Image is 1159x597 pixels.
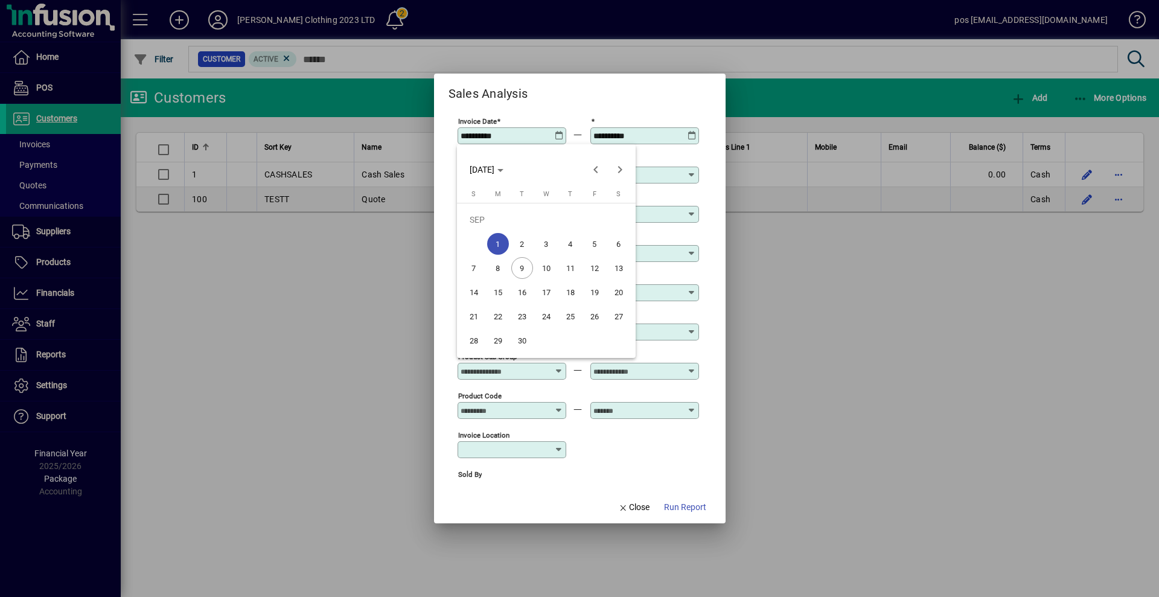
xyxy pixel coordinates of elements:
[584,158,608,182] button: Previous month
[486,232,510,256] button: Mon Sep 01 2025
[616,190,621,198] span: S
[558,232,583,256] button: Thu Sep 04 2025
[465,159,508,180] button: Choose month and year
[463,330,485,351] span: 28
[462,256,486,280] button: Sun Sep 07 2025
[486,256,510,280] button: Mon Sep 08 2025
[535,233,557,255] span: 3
[487,330,509,351] span: 29
[462,328,486,353] button: Sun Sep 28 2025
[471,190,476,198] span: S
[607,256,631,280] button: Sat Sep 13 2025
[487,281,509,303] span: 15
[462,280,486,304] button: Sun Sep 14 2025
[463,281,485,303] span: 14
[558,280,583,304] button: Thu Sep 18 2025
[608,257,630,279] span: 13
[535,257,557,279] span: 10
[487,233,509,255] span: 1
[607,280,631,304] button: Sat Sep 20 2025
[560,281,581,303] span: 18
[511,281,533,303] span: 16
[584,257,605,279] span: 12
[558,256,583,280] button: Thu Sep 11 2025
[486,280,510,304] button: Mon Sep 15 2025
[520,190,524,198] span: T
[463,257,485,279] span: 7
[608,305,630,327] span: 27
[543,190,549,198] span: W
[560,257,581,279] span: 11
[568,190,572,198] span: T
[535,305,557,327] span: 24
[608,158,632,182] button: Next month
[495,190,501,198] span: M
[534,304,558,328] button: Wed Sep 24 2025
[487,257,509,279] span: 8
[584,305,605,327] span: 26
[583,256,607,280] button: Fri Sep 12 2025
[462,208,631,232] td: SEP
[558,304,583,328] button: Thu Sep 25 2025
[584,281,605,303] span: 19
[607,232,631,256] button: Sat Sep 06 2025
[560,305,581,327] span: 25
[510,304,534,328] button: Tue Sep 23 2025
[535,281,557,303] span: 17
[487,305,509,327] span: 22
[584,233,605,255] span: 5
[486,328,510,353] button: Mon Sep 29 2025
[534,280,558,304] button: Wed Sep 17 2025
[463,305,485,327] span: 21
[583,232,607,256] button: Fri Sep 05 2025
[583,280,607,304] button: Fri Sep 19 2025
[534,256,558,280] button: Wed Sep 10 2025
[510,256,534,280] button: Tue Sep 09 2025
[608,233,630,255] span: 6
[511,305,533,327] span: 23
[608,281,630,303] span: 20
[607,304,631,328] button: Sat Sep 27 2025
[510,280,534,304] button: Tue Sep 16 2025
[534,232,558,256] button: Wed Sep 03 2025
[511,257,533,279] span: 9
[511,330,533,351] span: 30
[470,165,494,174] span: [DATE]
[510,232,534,256] button: Tue Sep 02 2025
[486,304,510,328] button: Mon Sep 22 2025
[510,328,534,353] button: Tue Sep 30 2025
[462,304,486,328] button: Sun Sep 21 2025
[511,233,533,255] span: 2
[593,190,596,198] span: F
[583,304,607,328] button: Fri Sep 26 2025
[560,233,581,255] span: 4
